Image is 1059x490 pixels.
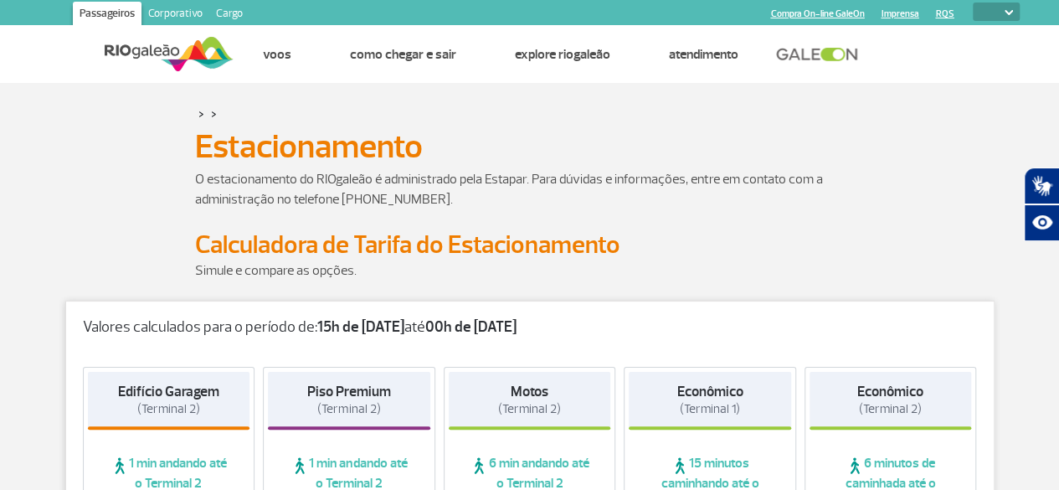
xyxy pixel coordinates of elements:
a: > [198,104,204,123]
a: Passageiros [73,2,141,28]
strong: 15h de [DATE] [317,317,404,337]
a: Cargo [209,2,249,28]
p: O estacionamento do RIOgaleão é administrado pela Estapar. Para dúvidas e informações, entre em c... [195,169,865,209]
h2: Calculadora de Tarifa do Estacionamento [195,230,865,260]
a: Atendimento [669,46,738,63]
a: Compra On-line GaleOn [770,8,864,19]
span: (Terminal 1) [680,401,740,417]
a: > [211,104,217,123]
div: Plugin de acessibilidade da Hand Talk. [1024,168,1059,241]
h1: Estacionamento [195,132,865,161]
a: RQS [935,8,954,19]
strong: Econômico [677,383,743,400]
strong: 00h de [DATE] [425,317,517,337]
p: Simule e compare as opções. [195,260,865,281]
strong: Edifício Garagem [118,383,219,400]
span: (Terminal 2) [498,401,561,417]
a: Corporativo [141,2,209,28]
strong: Econômico [857,383,923,400]
button: Abrir recursos assistivos. [1024,204,1059,241]
span: (Terminal 2) [317,401,380,417]
a: Imprensa [881,8,918,19]
a: Como chegar e sair [350,46,456,63]
strong: Motos [511,383,548,400]
span: (Terminal 2) [859,401,922,417]
strong: Piso Premium [307,383,390,400]
span: (Terminal 2) [137,401,200,417]
p: Valores calculados para o período de: até [83,318,977,337]
a: Explore RIOgaleão [515,46,610,63]
button: Abrir tradutor de língua de sinais. [1024,168,1059,204]
a: Voos [263,46,291,63]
